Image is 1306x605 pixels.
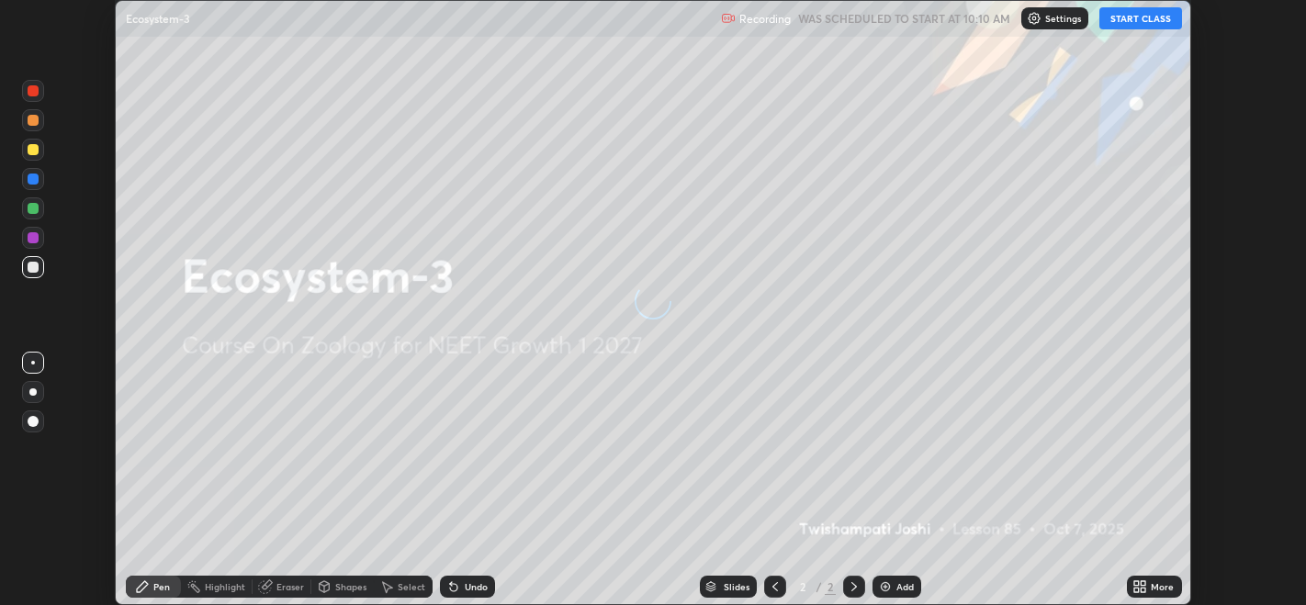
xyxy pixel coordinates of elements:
[794,581,812,592] div: 2
[398,582,425,591] div: Select
[724,582,749,591] div: Slides
[1027,11,1041,26] img: class-settings-icons
[276,582,304,591] div: Eraser
[205,582,245,591] div: Highlight
[153,582,170,591] div: Pen
[335,582,366,591] div: Shapes
[721,11,736,26] img: recording.375f2c34.svg
[1151,582,1174,591] div: More
[126,11,190,26] p: Ecosystem-3
[896,582,914,591] div: Add
[816,581,821,592] div: /
[878,579,893,594] img: add-slide-button
[1045,14,1081,23] p: Settings
[465,582,488,591] div: Undo
[1099,7,1182,29] button: START CLASS
[739,12,791,26] p: Recording
[825,578,836,595] div: 2
[798,10,1010,27] h5: WAS SCHEDULED TO START AT 10:10 AM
